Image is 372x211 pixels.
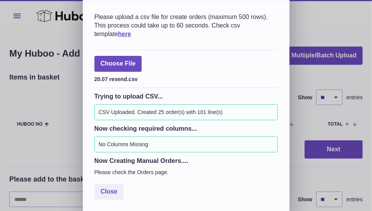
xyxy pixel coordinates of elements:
[94,92,278,100] h3: Trying to upload CSV...
[94,169,278,176] p: Please check the Orders page.
[94,124,278,133] h3: Now checking required columns...
[94,104,278,120] div: CSV Uploaded. Created 25 order(s) with 101 line(s)
[101,188,118,195] span: Close
[94,56,142,72] span: Choose File
[94,184,124,200] button: Close
[94,137,278,152] div: No Columns Missing
[94,156,278,165] h3: Now Creating Manual Orders....
[94,13,278,38] div: Please upload a csv file for create orders (maximum 500 rows). This process could take up to 60 s...
[94,74,278,83] div: 20.07 resend.csv
[118,31,131,37] a: here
